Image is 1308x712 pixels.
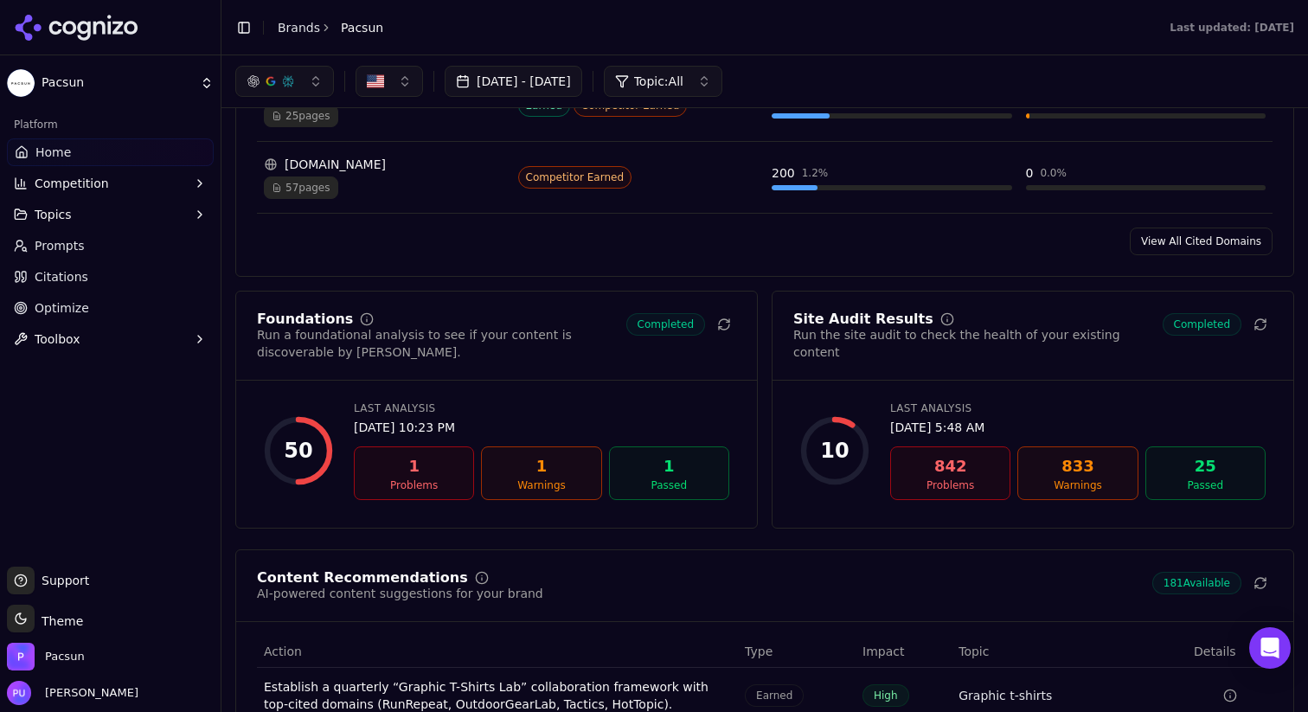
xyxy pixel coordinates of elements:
div: 200 [772,164,795,182]
a: Home [7,138,214,166]
img: Pacsun [7,69,35,97]
div: Run a foundational analysis to see if your content is discoverable by [PERSON_NAME]. [257,326,626,361]
div: Last Analysis [890,401,1266,415]
div: Passed [1153,478,1258,492]
div: 1.2 % [802,166,829,180]
a: View All Cited Domains [1130,228,1273,255]
div: [DATE] 10:23 PM [354,419,729,436]
span: Pacsun [341,19,383,36]
div: Type [745,643,849,660]
button: Open organization switcher [7,643,85,670]
div: 833 [1025,454,1130,478]
img: Pablo Uribe [7,681,31,705]
span: High [862,684,909,707]
div: 1 [489,454,593,478]
div: Last Analysis [354,401,729,415]
div: Site Audit Results [793,312,933,326]
div: AI-powered content suggestions for your brand [257,585,543,602]
div: Warnings [1025,478,1130,492]
div: 1 [617,454,721,478]
span: 57 pages [264,176,338,199]
div: Problems [362,478,466,492]
img: US [367,73,384,90]
div: Platform [7,111,214,138]
a: Citations [7,263,214,291]
div: 0 [1026,164,1034,182]
nav: breadcrumb [278,19,383,36]
div: 10 [820,437,849,465]
div: Topic [959,643,1180,660]
span: Earned [745,684,804,707]
a: Optimize [7,294,214,322]
span: Support [35,572,89,589]
span: Completed [1163,313,1241,336]
div: Impact [862,643,945,660]
span: Theme [35,614,83,628]
span: 181 Available [1152,572,1241,594]
span: Topics [35,206,72,223]
div: Problems [898,478,1003,492]
span: Citations [35,268,88,285]
div: [DOMAIN_NAME] [264,156,504,173]
span: Toolbox [35,330,80,348]
div: [DATE] 5:48 AM [890,419,1266,436]
a: Brands [278,21,320,35]
div: Details [1194,643,1266,660]
button: Open user button [7,681,138,705]
button: Topics [7,201,214,228]
div: Open Intercom Messenger [1249,627,1291,669]
span: [PERSON_NAME] [38,685,138,701]
div: Run the site audit to check the health of your existing content [793,326,1163,361]
button: Toolbox [7,325,214,353]
span: Competition [35,175,109,192]
div: Last updated: [DATE] [1170,21,1294,35]
button: [DATE] - [DATE] [445,66,582,97]
span: Optimize [35,299,89,317]
a: Prompts [7,232,214,260]
span: Prompts [35,237,85,254]
a: Graphic t-shirts [959,687,1052,704]
div: Passed [617,478,721,492]
div: Action [264,643,731,660]
div: 1 [362,454,466,478]
span: Pacsun [45,649,85,664]
div: 0.0 % [1040,166,1067,180]
button: Competition [7,170,214,197]
div: Warnings [489,478,593,492]
img: Pacsun [7,643,35,670]
div: 50 [284,437,312,465]
span: Competitor Earned [518,166,632,189]
span: Pacsun [42,75,193,91]
span: 25 pages [264,105,338,127]
span: Topic: All [634,73,683,90]
div: 842 [898,454,1003,478]
div: Content Recommendations [257,571,468,585]
span: Home [35,144,71,161]
span: Completed [626,313,705,336]
div: 25 [1153,454,1258,478]
div: Foundations [257,312,353,326]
